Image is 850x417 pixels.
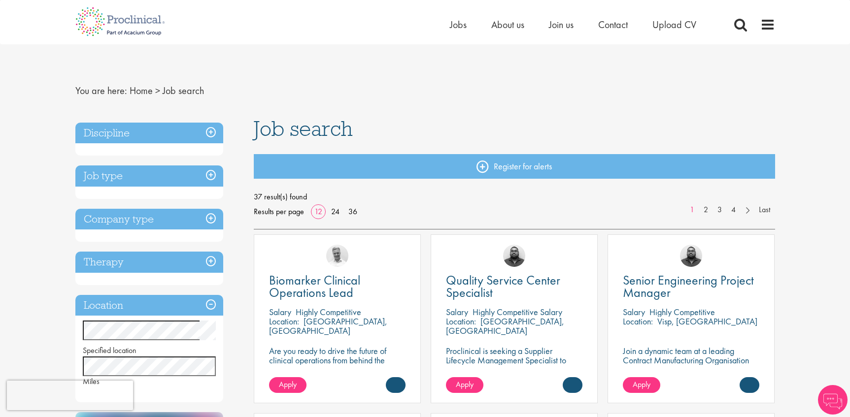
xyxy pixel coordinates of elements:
[269,306,291,318] span: Salary
[623,272,754,301] span: Senior Engineering Project Manager
[446,346,582,393] p: Proclinical is seeking a Supplier Lifecycle Management Specialist to support global vendor change...
[345,206,361,217] a: 36
[657,316,757,327] p: Visp, [GEOGRAPHIC_DATA]
[83,345,136,355] span: Specified location
[269,377,306,393] a: Apply
[269,346,406,393] p: Are you ready to drive the future of clinical operations from behind the scenes? Looking to be in...
[450,18,467,31] a: Jobs
[446,316,564,336] p: [GEOGRAPHIC_DATA], [GEOGRAPHIC_DATA]
[269,316,387,336] p: [GEOGRAPHIC_DATA], [GEOGRAPHIC_DATA]
[446,272,560,301] span: Quality Service Center Specialist
[726,204,741,216] a: 4
[623,274,759,299] a: Senior Engineering Project Manager
[269,272,360,301] span: Biomarker Clinical Operations Lead
[473,306,562,318] p: Highly Competitive Salary
[818,385,848,415] img: Chatbot
[754,204,775,216] a: Last
[326,245,348,267] img: Joshua Bye
[163,84,204,97] span: Job search
[503,245,525,267] img: Ashley Bennett
[254,115,353,142] span: Job search
[75,165,223,187] h3: Job type
[446,274,582,299] a: Quality Service Center Specialist
[75,123,223,144] h3: Discipline
[699,204,713,216] a: 2
[75,295,223,316] h3: Location
[549,18,574,31] a: Join us
[7,381,133,410] iframe: reCAPTCHA
[279,379,297,389] span: Apply
[623,316,653,327] span: Location:
[155,84,160,97] span: >
[269,316,299,327] span: Location:
[83,376,100,386] span: Miles
[649,306,715,318] p: Highly Competitive
[446,316,476,327] span: Location:
[680,245,702,267] img: Ashley Bennett
[254,190,775,204] span: 37 result(s) found
[623,306,645,318] span: Salary
[254,204,304,219] span: Results per page
[456,379,474,389] span: Apply
[296,306,361,318] p: Highly Competitive
[446,377,483,393] a: Apply
[491,18,524,31] a: About us
[75,252,223,273] h3: Therapy
[75,209,223,230] h3: Company type
[623,346,759,393] p: Join a dynamic team at a leading Contract Manufacturing Organisation (CMO) and contribute to grou...
[633,379,650,389] span: Apply
[75,84,127,97] span: You are here:
[652,18,696,31] a: Upload CV
[269,274,406,299] a: Biomarker Clinical Operations Lead
[598,18,628,31] a: Contact
[311,206,326,217] a: 12
[713,204,727,216] a: 3
[685,204,699,216] a: 1
[254,154,775,179] a: Register for alerts
[328,206,343,217] a: 24
[130,84,153,97] a: breadcrumb link
[446,306,468,318] span: Salary
[623,377,660,393] a: Apply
